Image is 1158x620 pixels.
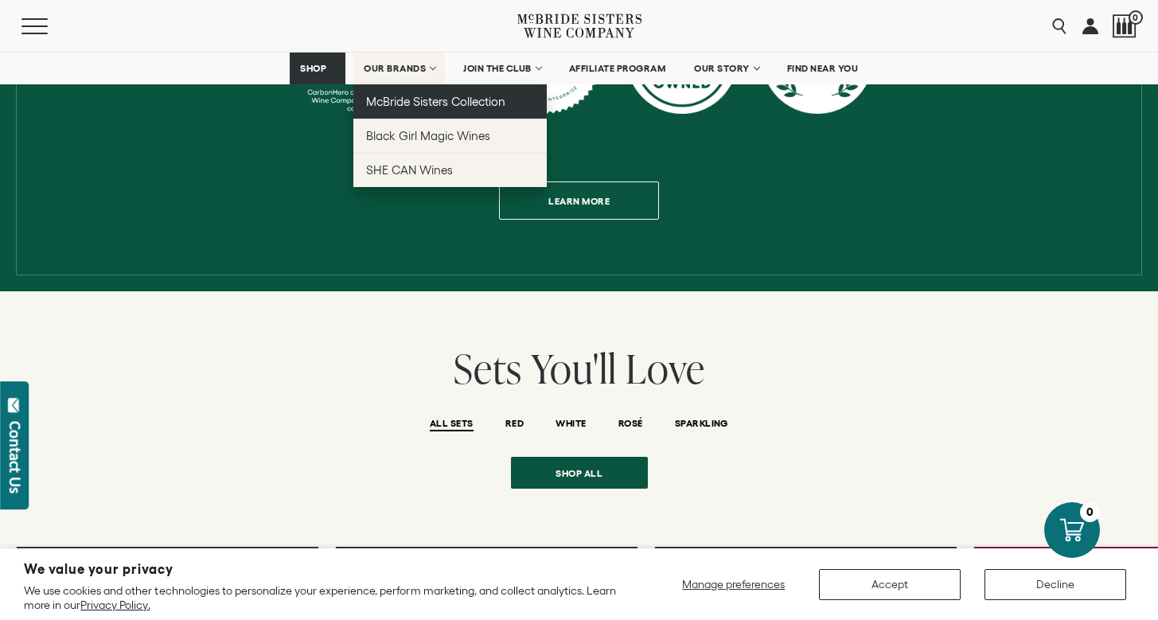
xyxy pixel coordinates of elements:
a: Black Girl Magic Wines [353,119,547,153]
span: Black Girl Magic Wines [366,129,490,142]
button: RED [505,418,524,431]
a: McBride Sisters Collection [353,84,547,119]
button: Manage preferences [673,569,795,600]
button: ROSÉ [618,418,643,431]
button: Mobile Menu Trigger [21,18,79,34]
a: OUR STORY [684,53,769,84]
span: Manage preferences [682,578,785,591]
a: AFFILIATE PROGRAM [559,53,676,84]
span: McBride Sisters Collection [366,95,506,108]
span: SHE CAN Wines [366,163,453,177]
button: Decline [984,569,1126,600]
p: We use cookies and other technologies to personalize your experience, perform marketing, and coll... [24,583,617,612]
span: SHOP [300,63,327,74]
span: Love [626,341,705,396]
div: 0 [1080,502,1100,522]
a: JOIN THE CLUB [453,53,551,84]
a: OUR BRANDS [353,53,445,84]
button: WHITE [556,418,586,431]
span: Shop all [528,458,630,489]
span: OUR STORY [694,63,750,74]
a: SHOP [290,53,345,84]
a: Learn more [499,181,659,220]
span: FIND NEAR YOU [787,63,859,74]
span: You'll [531,341,617,396]
button: SPARKLING [675,418,728,431]
span: Learn more [521,185,637,216]
span: OUR BRANDS [364,63,426,74]
a: Shop all [511,457,648,489]
span: AFFILIATE PROGRAM [569,63,666,74]
a: Privacy Policy. [80,599,150,611]
button: Accept [819,569,961,600]
span: Sets [454,341,522,396]
div: Contact Us [7,421,23,493]
a: FIND NEAR YOU [777,53,869,84]
a: SHE CAN Wines [353,153,547,187]
h2: We value your privacy [24,563,617,576]
span: 0 [1129,10,1143,25]
span: JOIN THE CLUB [463,63,532,74]
button: ALL SETS [430,418,474,431]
